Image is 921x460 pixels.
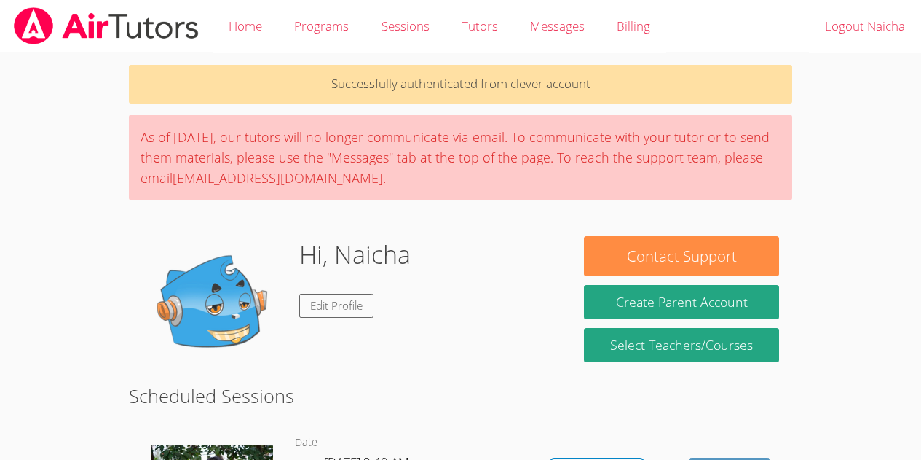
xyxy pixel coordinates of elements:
[530,17,585,34] span: Messages
[299,236,411,273] h1: Hi, Naicha
[584,285,778,319] button: Create Parent Account
[584,328,778,362] a: Select Teachers/Courses
[299,294,373,318] a: Edit Profile
[584,236,778,276] button: Contact Support
[129,65,792,104] p: Successfully authenticated from clever account
[295,434,317,452] dt: Date
[12,7,200,44] img: airtutors_banner-c4298cdbf04f3fff15de1276eac7730deb9818008684d7c2e4769d2f7ddbe033.png
[129,115,792,200] div: As of [DATE], our tutors will no longer communicate via email. To communicate with your tutor or ...
[129,382,792,410] h2: Scheduled Sessions
[142,236,288,382] img: default.png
